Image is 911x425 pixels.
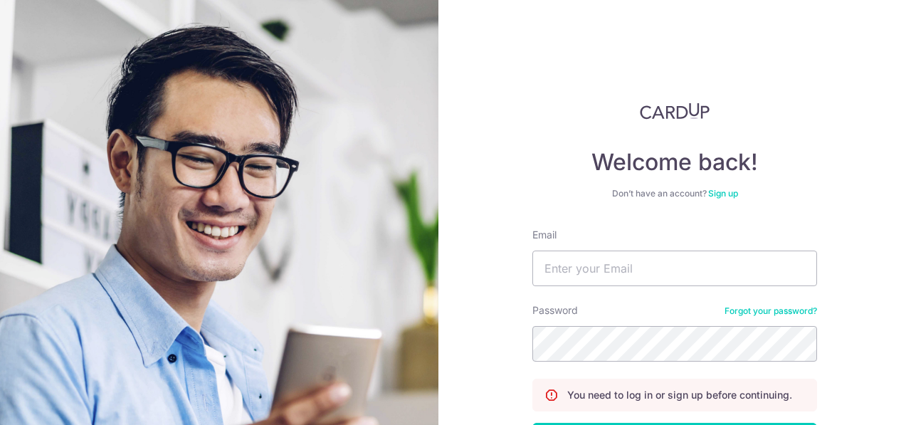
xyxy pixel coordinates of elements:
[640,103,710,120] img: CardUp Logo
[532,228,557,242] label: Email
[532,188,817,199] div: Don’t have an account?
[708,188,738,199] a: Sign up
[532,148,817,177] h4: Welcome back!
[532,251,817,286] input: Enter your Email
[532,303,578,318] label: Password
[725,305,817,317] a: Forgot your password?
[567,388,792,402] p: You need to log in or sign up before continuing.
